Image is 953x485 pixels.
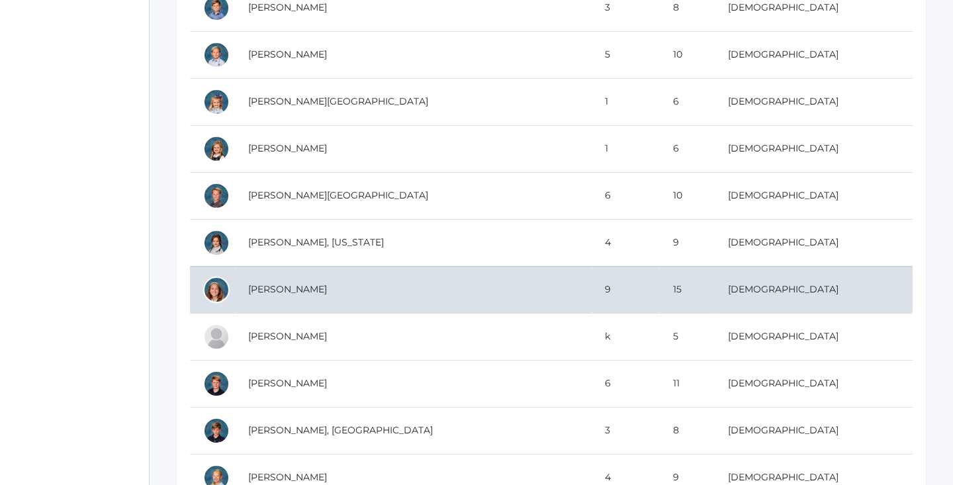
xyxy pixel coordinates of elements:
td: 6 [592,360,660,407]
td: 6 [660,125,715,172]
div: Frances Leidenfrost [203,324,230,350]
td: [DEMOGRAPHIC_DATA] [715,219,913,266]
div: Peter Laubacher [203,42,230,68]
div: Graham Leidenfrost [203,371,230,397]
td: [DEMOGRAPHIC_DATA] [715,172,913,219]
td: 9 [660,219,715,266]
td: [PERSON_NAME] [235,313,592,360]
td: [PERSON_NAME] [235,31,592,78]
td: [DEMOGRAPHIC_DATA] [715,266,913,313]
td: 6 [592,172,660,219]
td: 4 [592,219,660,266]
div: Flint Lee [203,183,230,209]
div: Shiloh Laubacher [203,89,230,115]
td: 8 [660,407,715,454]
td: [PERSON_NAME] [235,266,592,313]
div: Gracelyn Lavallee [203,136,230,162]
td: [PERSON_NAME][GEOGRAPHIC_DATA] [235,78,592,125]
td: [DEMOGRAPHIC_DATA] [715,313,913,360]
div: Georgia Lee [203,230,230,256]
td: 15 [660,266,715,313]
td: 3 [592,407,660,454]
td: 1 [592,125,660,172]
div: Hudson Leidenfrost [203,418,230,444]
div: Ameliya Lehr [203,277,230,303]
td: [DEMOGRAPHIC_DATA] [715,125,913,172]
td: [PERSON_NAME] [235,360,592,407]
td: [PERSON_NAME][GEOGRAPHIC_DATA] [235,172,592,219]
td: [PERSON_NAME], [GEOGRAPHIC_DATA] [235,407,592,454]
td: 6 [660,78,715,125]
td: 10 [660,31,715,78]
td: [PERSON_NAME] [235,125,592,172]
td: 10 [660,172,715,219]
td: [DEMOGRAPHIC_DATA] [715,31,913,78]
td: 5 [592,31,660,78]
td: 5 [660,313,715,360]
td: k [592,313,660,360]
td: 9 [592,266,660,313]
td: [DEMOGRAPHIC_DATA] [715,360,913,407]
td: [DEMOGRAPHIC_DATA] [715,78,913,125]
td: 1 [592,78,660,125]
td: 11 [660,360,715,407]
td: [DEMOGRAPHIC_DATA] [715,407,913,454]
td: [PERSON_NAME], [US_STATE] [235,219,592,266]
